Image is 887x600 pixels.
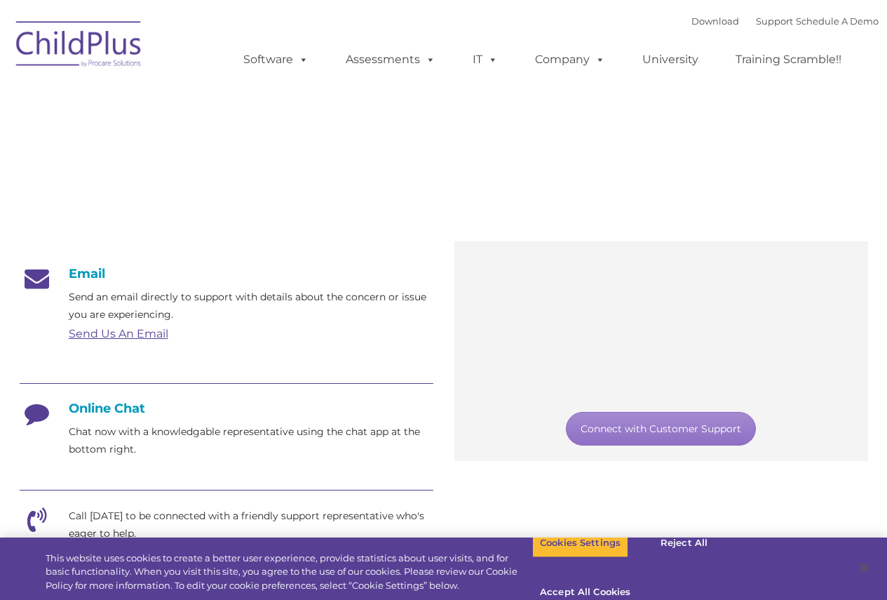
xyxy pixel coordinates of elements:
[20,401,433,416] h4: Online Chat
[566,412,756,446] a: Connect with Customer Support
[640,528,728,558] button: Reject All
[691,15,739,27] a: Download
[756,15,793,27] a: Support
[332,46,449,74] a: Assessments
[628,46,712,74] a: University
[229,46,323,74] a: Software
[722,46,855,74] a: Training Scramble!!
[796,15,879,27] a: Schedule A Demo
[459,46,512,74] a: IT
[521,46,619,74] a: Company
[69,288,433,324] p: Send an email directly to support with details about the concern or issue you are experiencing.
[69,507,433,542] p: Call [DATE] to be connected with a friendly support representative who's eager to help.
[69,423,433,458] p: Chat now with a knowledgable representative using the chat app at the bottom right.
[532,528,628,558] button: Cookies Settings
[69,327,168,340] a: Send Us An Email
[9,11,149,81] img: ChildPlus by Procare Solutions
[46,552,532,593] div: This website uses cookies to create a better user experience, provide statistics about user visit...
[691,15,879,27] font: |
[849,552,880,583] button: Close
[20,266,433,281] h4: Email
